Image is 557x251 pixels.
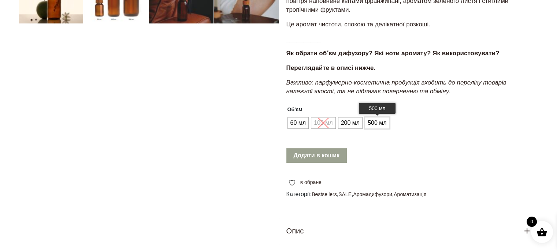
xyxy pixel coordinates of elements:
span: 0 [527,217,537,227]
label: Об'єм [287,104,302,115]
img: unfavourite.svg [289,180,295,186]
a: в обране [286,179,324,186]
span: 200 мл [339,117,361,129]
button: Додати в кошик [286,148,347,163]
p: __________ [286,35,532,44]
span: в обране [300,179,322,186]
a: SALE [338,191,352,197]
p: Це аромат чистоти, спокою та делікатної розкоші. [286,20,532,29]
strong: Як обрати обʼєм дифузору? Які ноти аромату? Як використовувати? [286,50,500,57]
span: 60 мл [289,117,308,129]
em: Важливо: парфумерно-косметична продукція входить до переліку товарів належної якості, та не підля... [286,79,506,95]
ul: Об'єм [286,116,389,130]
strong: Переглядайте в описі нижче [286,64,374,71]
p: . [286,64,532,72]
a: Ароматизація [394,191,426,197]
a: Аромадифузори [353,191,392,197]
a: Bestsellers [312,191,337,197]
span: Категорії: , , , [286,190,532,199]
li: 60 мл [288,117,309,128]
h5: Опис [286,225,304,236]
li: 200 мл [338,117,362,128]
li: 500 мл [365,117,389,128]
span: 500 мл [366,117,388,129]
